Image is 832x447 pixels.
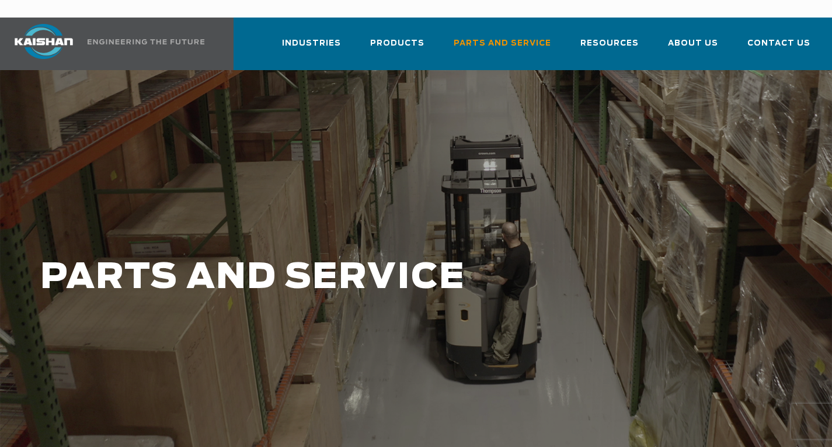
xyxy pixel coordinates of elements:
[747,28,810,68] a: Contact Us
[580,37,639,50] span: Resources
[370,37,424,50] span: Products
[747,37,810,50] span: Contact Us
[282,37,341,50] span: Industries
[454,28,551,68] a: Parts and Service
[454,37,551,50] span: Parts and Service
[668,28,718,68] a: About Us
[580,28,639,68] a: Resources
[370,28,424,68] a: Products
[282,28,341,68] a: Industries
[668,37,718,50] span: About Us
[88,39,204,44] img: Engineering the future
[40,258,664,297] h1: PARTS AND SERVICE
